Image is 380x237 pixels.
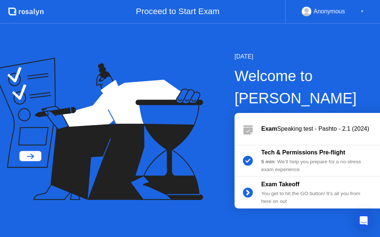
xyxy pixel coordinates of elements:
[314,7,345,16] div: Anonymous
[261,126,277,132] b: Exam
[360,7,364,16] div: ▼
[261,181,299,187] b: Exam Takeoff
[261,159,275,164] b: 5 min
[261,190,368,205] div: You get to hit the GO button! It’s all you from here on out
[355,212,373,230] div: Open Intercom Messenger
[261,149,345,156] b: Tech & Permissions Pre-flight
[261,158,368,173] div: : We’ll help you prepare for a no-stress exam experience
